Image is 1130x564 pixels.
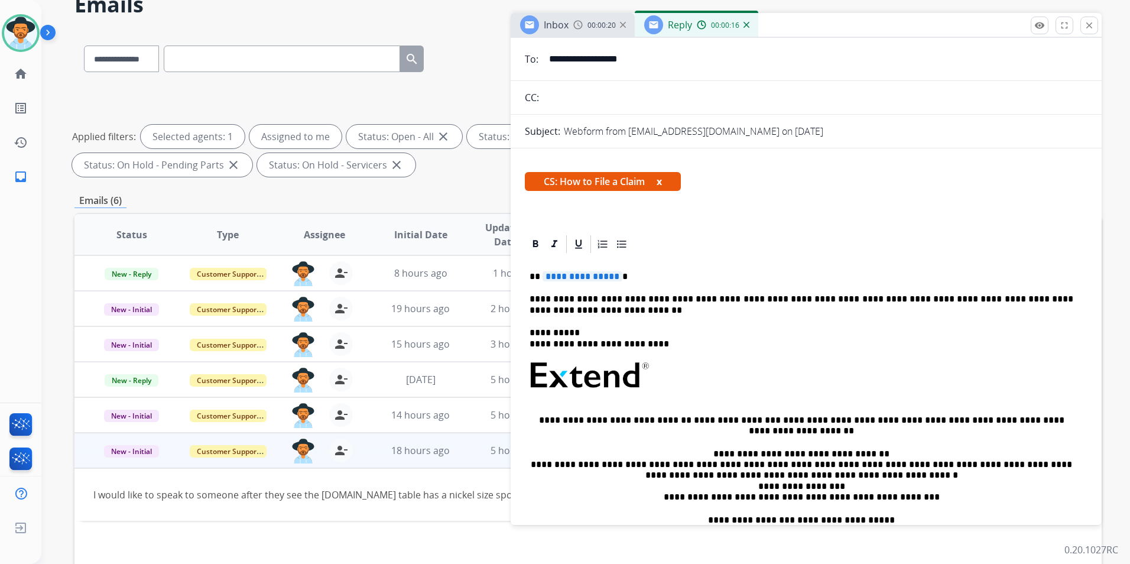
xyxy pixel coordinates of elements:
span: [DATE] [406,373,436,386]
span: Initial Date [394,228,447,242]
span: Customer Support [190,268,267,280]
p: Emails (6) [74,193,126,208]
span: 1 hour ago [493,267,541,280]
span: 8 hours ago [394,267,447,280]
span: 18 hours ago [391,444,450,457]
span: Type [217,228,239,242]
div: Bold [527,235,544,253]
mat-icon: person_remove [334,443,348,458]
button: x [657,174,662,189]
span: Inbox [544,18,569,31]
div: Status: New - Initial [467,125,592,148]
span: Customer Support [190,445,267,458]
span: Customer Support [190,303,267,316]
p: To: [525,52,538,66]
img: agent-avatar [291,439,315,463]
span: Customer Support [190,410,267,422]
mat-icon: close [436,129,450,144]
span: 5 hours ago [491,373,544,386]
span: New - Initial [104,445,159,458]
div: Status: On Hold - Servicers [257,153,415,177]
span: 2 hours ago [491,302,544,315]
img: agent-avatar [291,368,315,393]
span: 00:00:20 [587,21,616,30]
span: 14 hours ago [391,409,450,422]
mat-icon: history [14,135,28,150]
span: New - Reply [105,268,158,280]
p: Webform from [EMAIL_ADDRESS][DOMAIN_NAME] on [DATE] [564,124,823,138]
mat-icon: person_remove [334,266,348,280]
span: Reply [668,18,692,31]
mat-icon: search [405,52,419,66]
span: Status [116,228,147,242]
mat-icon: person_remove [334,337,348,351]
p: Subject: [525,124,560,138]
mat-icon: close [389,158,404,172]
div: Ordered List [594,235,612,253]
span: Assignee [304,228,345,242]
img: agent-avatar [291,403,315,428]
span: CS: How to File a Claim [525,172,681,191]
mat-icon: close [1084,20,1095,31]
span: New - Reply [105,374,158,387]
span: Customer Support [190,339,267,351]
span: New - Initial [104,339,159,351]
div: Italic [545,235,563,253]
img: agent-avatar [291,297,315,322]
span: 00:00:16 [711,21,739,30]
span: New - Initial [104,410,159,422]
span: Customer Support [190,374,267,387]
span: 5 hours ago [491,444,544,457]
div: Underline [570,235,587,253]
div: Bullet List [613,235,631,253]
div: Status: On Hold - Pending Parts [72,153,252,177]
span: 19 hours ago [391,302,450,315]
p: CC: [525,90,539,105]
p: Applied filters: [72,129,136,144]
mat-icon: inbox [14,170,28,184]
div: Assigned to me [249,125,342,148]
mat-icon: home [14,67,28,81]
mat-icon: person_remove [334,302,348,316]
span: Updated Date [479,221,532,249]
img: agent-avatar [291,332,315,357]
mat-icon: person_remove [334,372,348,387]
mat-icon: close [226,158,241,172]
mat-icon: remove_red_eye [1034,20,1045,31]
div: Status: Open - All [346,125,462,148]
img: agent-avatar [291,261,315,286]
div: Selected agents: 1 [141,125,245,148]
p: 0.20.1027RC [1064,543,1118,557]
span: New - Initial [104,303,159,316]
div: I would like to speak to someone after they see the [DOMAIN_NAME] table has a nickel size spot an... [93,488,890,502]
span: 15 hours ago [391,338,450,351]
span: 5 hours ago [491,409,544,422]
mat-icon: person_remove [334,408,348,422]
img: avatar [4,17,37,50]
mat-icon: list_alt [14,101,28,115]
mat-icon: fullscreen [1059,20,1070,31]
span: 3 hours ago [491,338,544,351]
